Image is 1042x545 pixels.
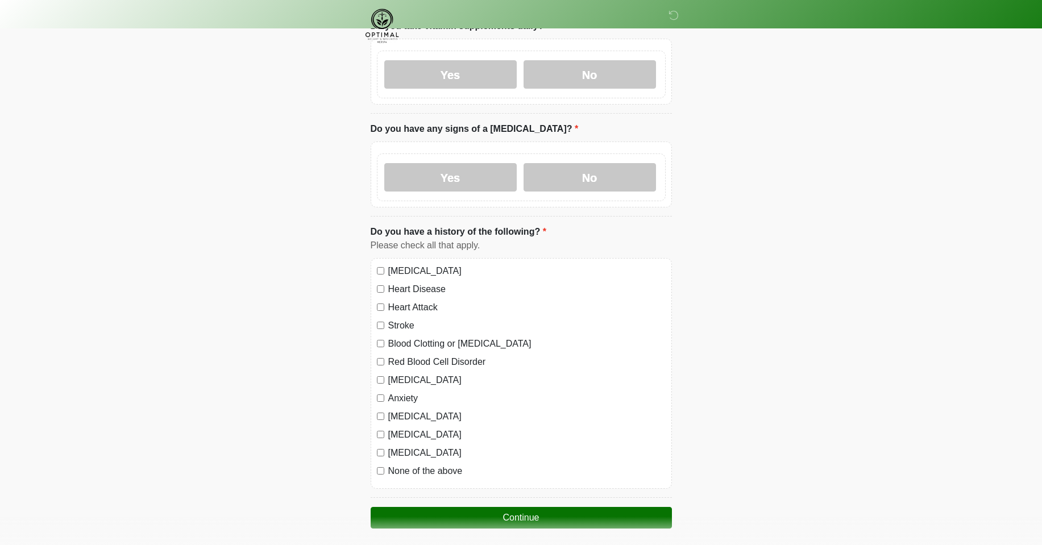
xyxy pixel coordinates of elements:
div: Please check all that apply. [371,239,672,252]
label: No [524,60,656,89]
input: Anxiety [377,394,384,402]
button: Continue [371,507,672,529]
label: Do you have a history of the following? [371,225,546,239]
input: None of the above [377,467,384,475]
label: Blood Clotting or [MEDICAL_DATA] [388,337,666,351]
label: Yes [384,60,517,89]
input: [MEDICAL_DATA] [377,449,384,456]
label: No [524,163,656,192]
img: Optimal Weight & Wellness Logo [359,9,405,44]
label: [MEDICAL_DATA] [388,410,666,423]
label: Heart Disease [388,282,666,296]
label: [MEDICAL_DATA] [388,373,666,387]
input: Red Blood Cell Disorder [377,358,384,365]
label: Heart Attack [388,301,666,314]
label: Yes [384,163,517,192]
input: Heart Attack [377,303,384,311]
label: Anxiety [388,392,666,405]
label: Do you have any signs of a [MEDICAL_DATA]? [371,122,579,136]
label: None of the above [388,464,666,478]
label: [MEDICAL_DATA] [388,264,666,278]
input: Heart Disease [377,285,384,293]
input: Blood Clotting or [MEDICAL_DATA] [377,340,384,347]
label: [MEDICAL_DATA] [388,428,666,442]
label: [MEDICAL_DATA] [388,446,666,460]
input: [MEDICAL_DATA] [377,267,384,274]
input: Stroke [377,322,384,329]
label: Stroke [388,319,666,332]
input: [MEDICAL_DATA] [377,431,384,438]
input: [MEDICAL_DATA] [377,413,384,420]
label: Red Blood Cell Disorder [388,355,666,369]
input: [MEDICAL_DATA] [377,376,384,384]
